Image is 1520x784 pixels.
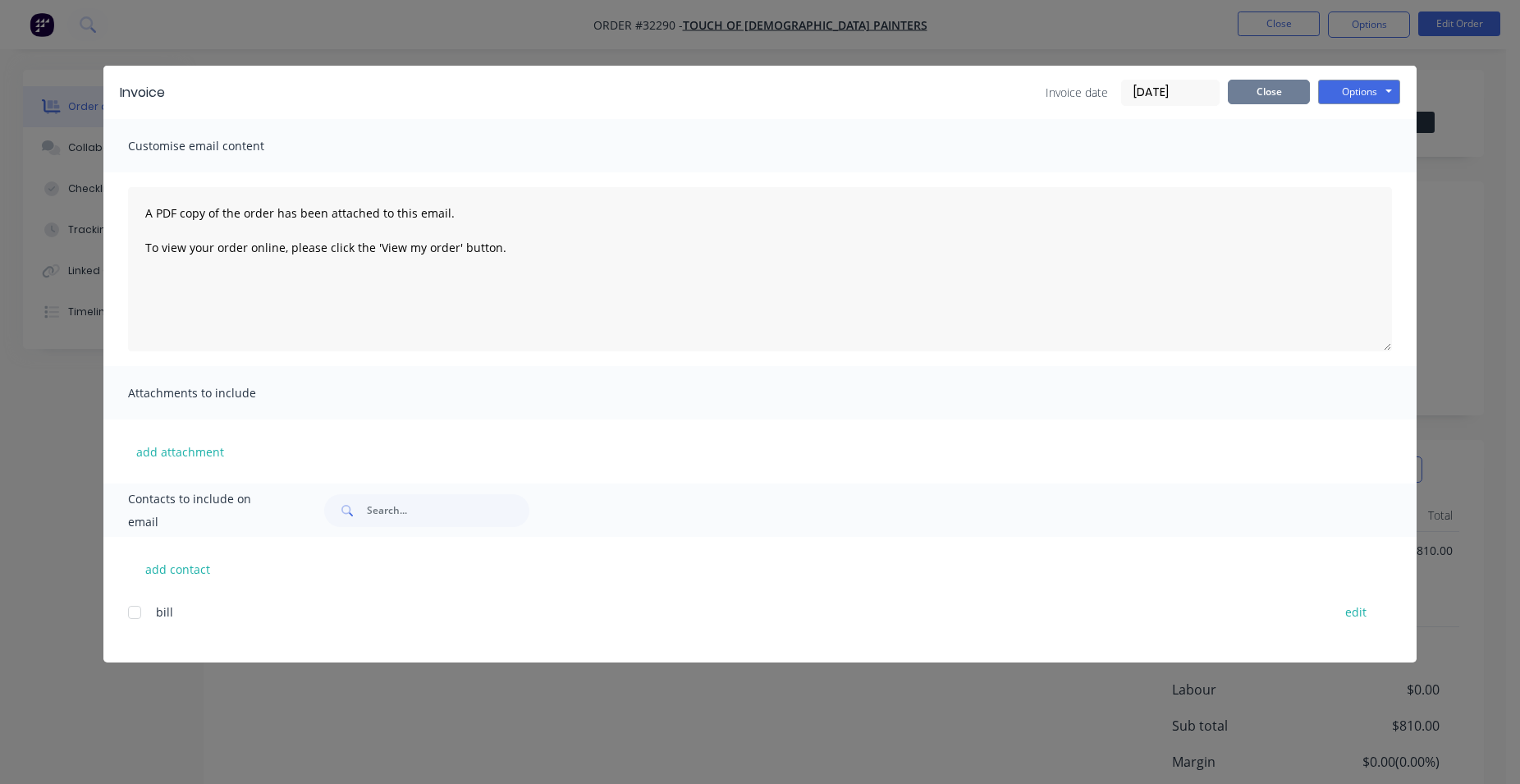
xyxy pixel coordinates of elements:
[128,135,309,158] span: Customise email content
[1335,601,1376,623] button: edit
[1228,80,1310,104] button: Close
[1046,84,1108,101] span: Invoice date
[120,83,165,103] div: Invoice
[128,187,1392,351] textarea: A PDF copy of the order has been attached to this email. To view your order online, please click ...
[128,488,283,534] span: Contacts to include on email
[128,557,227,581] button: add contact
[1318,80,1400,104] button: Options
[156,604,173,620] span: bill
[128,439,232,464] button: add attachment
[367,494,529,527] input: Search...
[128,382,309,405] span: Attachments to include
